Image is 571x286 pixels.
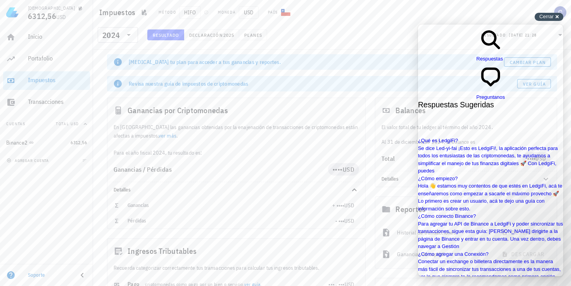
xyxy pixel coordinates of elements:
[98,27,138,43] div: 2024
[344,202,354,209] span: USD
[107,264,365,272] div: Recuerda categorizar correctamente tus transacciones para calcular tus ingresos tributables.
[152,32,179,38] span: Resultado
[333,165,343,173] span: ••••
[244,32,262,38] span: Planes
[381,155,523,162] div: Total
[159,9,176,16] div: Método
[281,8,290,17] div: CL-icon
[3,115,90,133] button: CuentasTotal USD
[535,13,563,21] button: Cerrar
[28,55,87,62] div: Portafolio
[184,29,239,40] button: Declaración 2025
[28,98,87,105] div: Transacciones
[381,123,550,131] p: El valor total de tu ledger al término del año 2024.
[56,14,66,21] span: USD
[28,33,87,40] div: Inicio
[107,182,365,198] div: Detalles
[268,9,278,16] div: País
[375,98,557,123] div: Balances
[539,14,554,19] span: Cerrar
[3,133,90,152] a: Binance2 6312,56
[114,165,172,173] span: Ganancias / Pérdidas
[332,202,344,209] span: + ••••
[28,11,56,21] span: 6312,56
[28,272,71,278] div: Soporte
[179,6,201,19] span: HIFO
[3,28,90,47] a: Inicio
[335,217,344,224] span: - •••
[159,132,176,139] a: ver más
[114,187,340,193] div: Detalles
[99,6,138,19] h1: Impuestos
[147,29,184,40] button: Resultado
[6,6,19,19] img: LedgiFi
[375,197,557,222] div: Reportes
[218,9,236,16] div: Moneda
[129,80,517,88] div: Revisa nuestra guía de impuestos de criptomonedas
[129,59,281,65] span: [MEDICAL_DATA] tu plan para acceder a tus ganancias y reportes.
[128,202,332,208] div: Ganancias
[107,98,365,123] div: Ganancias por Criptomonedas
[375,171,557,187] div: Detalles
[3,50,90,68] a: Portafolio
[343,165,355,173] span: USD
[3,71,90,90] a: Impuestos
[375,123,557,146] div: Al 31 de diciembre de 2024, tu balance es
[223,32,234,38] span: 2025
[71,140,87,145] span: 6312,56
[128,218,335,224] div: Pérdidas
[102,31,120,39] div: 2024
[554,6,566,19] div: avatar
[239,29,267,40] button: Planes
[107,123,365,157] div: En [GEOGRAPHIC_DATA] las ganancias obtenidas por la enajenación de transacciones de criptomonedas...
[56,121,79,126] span: Total USD
[418,24,563,276] iframe: Help Scout Beacon - Live Chat, Contact Form, and Knowledge Base
[5,157,52,164] button: agregar cuenta
[381,176,532,182] div: Detalles
[28,5,75,11] div: [DEMOGRAPHIC_DATA]
[189,32,223,38] span: Declaración
[397,224,490,241] div: Historial de transacciones
[6,140,28,146] div: Binance2
[8,158,49,163] span: agregar cuenta
[239,6,259,19] span: USD
[28,76,87,84] div: Impuestos
[3,93,90,112] a: Transacciones
[344,217,354,224] span: USD
[107,239,365,264] div: Ingresos Tributables
[397,246,490,263] div: Ganancias de capital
